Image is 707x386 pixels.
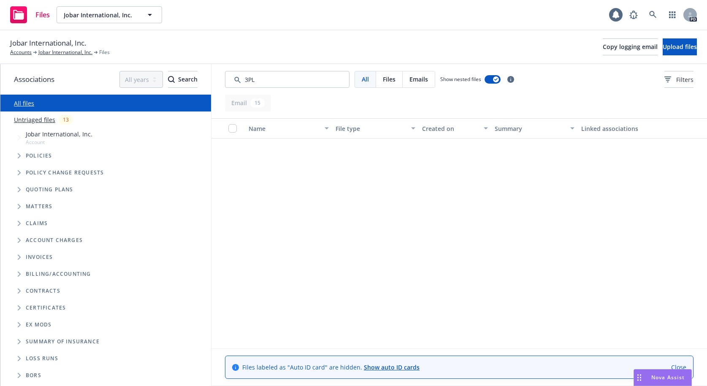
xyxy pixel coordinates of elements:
div: Created on [422,124,478,133]
button: Created on [419,118,491,139]
a: Files [7,3,53,27]
button: Linked associations [578,118,665,139]
a: Jobar International, Inc. [38,49,92,56]
span: Loss Runs [26,356,58,361]
span: Invoices [26,255,53,260]
a: Report a Bug [625,6,642,23]
span: Claims [26,221,48,226]
span: Contracts [26,288,60,294]
span: Account [26,139,92,146]
svg: Search [168,76,175,83]
span: Certificates [26,305,66,310]
button: Upload files [663,38,697,55]
span: All [362,75,369,84]
div: Name [249,124,320,133]
button: File type [332,118,419,139]
a: Untriaged files [14,115,55,124]
input: Search by keyword... [225,71,349,88]
a: Accounts [10,49,32,56]
span: Upload files [663,43,697,51]
span: Emails [409,75,428,84]
div: 13 [59,115,73,125]
span: BORs [26,373,41,378]
button: Filters [664,71,693,88]
a: Close [671,363,686,372]
span: Jobar International, Inc. [10,38,86,49]
span: Files [35,11,50,18]
span: Account charges [26,238,83,243]
input: Select all [228,124,237,133]
button: Summary [491,118,578,139]
span: Filters [664,75,693,84]
span: Associations [14,74,54,85]
span: Billing/Accounting [26,272,91,277]
button: Nova Assist [634,369,692,386]
span: Jobar International, Inc. [64,11,137,19]
a: Show auto ID cards [364,363,420,371]
div: Folder Tree Example [0,266,211,384]
div: Tree Example [0,128,211,266]
span: Policy change requests [26,170,104,175]
button: SearchSearch [168,71,198,88]
span: Policies [26,153,52,158]
span: Summary of insurance [26,339,100,344]
a: All files [14,99,34,107]
span: Files [383,75,395,84]
a: Switch app [664,6,681,23]
span: Files [99,49,110,56]
span: Nova Assist [651,374,685,381]
span: Matters [26,204,52,209]
span: Filters [676,75,693,84]
div: Drag to move [634,370,645,386]
span: Jobar International, Inc. [26,130,92,139]
button: Copy logging email [603,38,658,55]
div: Summary [495,124,566,133]
div: Linked associations [581,124,661,133]
button: Jobar International, Inc. [57,6,162,23]
span: Copy logging email [603,43,658,51]
button: Name [245,118,332,139]
div: Search [168,71,198,87]
span: Quoting plans [26,187,73,192]
span: Files labeled as "Auto ID card" are hidden. [242,363,420,372]
a: Search [645,6,661,23]
div: File type [336,124,406,133]
span: Ex Mods [26,322,51,327]
span: Show nested files [440,76,481,83]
